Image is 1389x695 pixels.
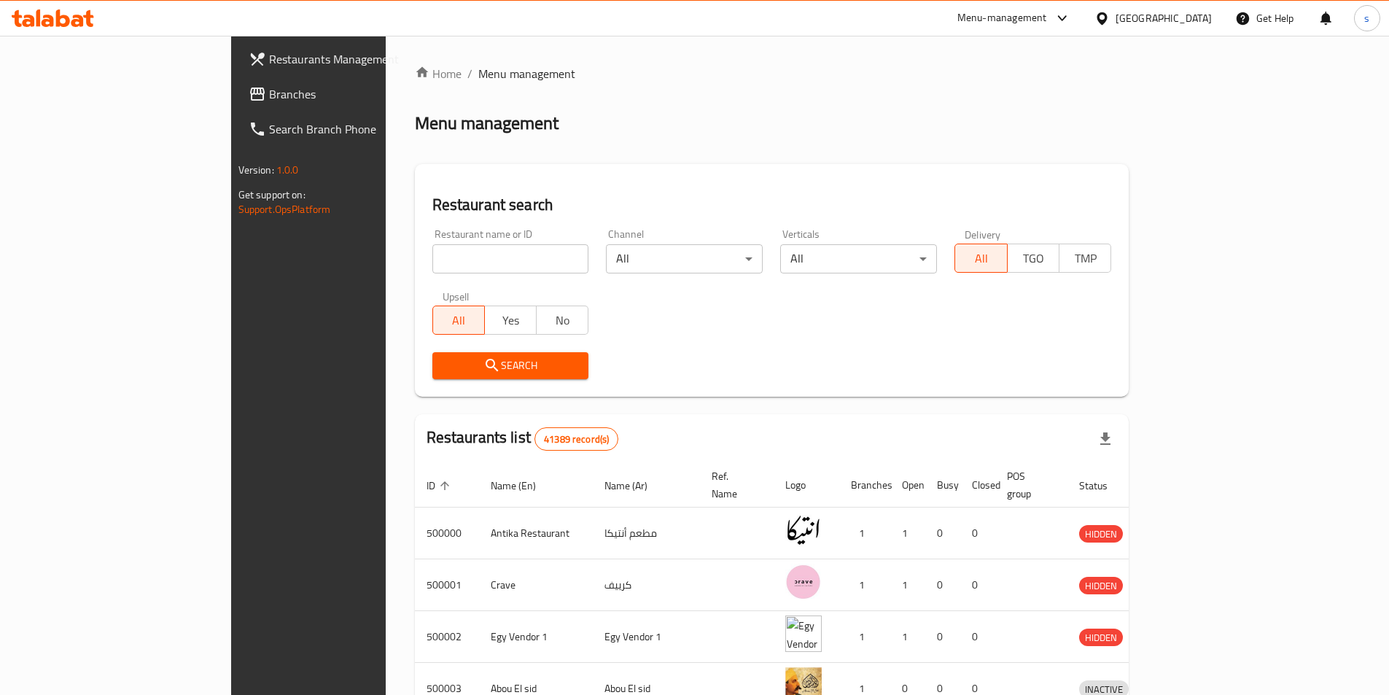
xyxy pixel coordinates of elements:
[444,357,577,375] span: Search
[593,559,700,611] td: كرييف
[415,65,1129,82] nav: breadcrumb
[238,200,331,219] a: Support.OpsPlatform
[606,244,763,273] div: All
[1364,10,1369,26] span: s
[712,467,756,502] span: Ref. Name
[961,248,1001,269] span: All
[238,160,274,179] span: Version:
[960,508,995,559] td: 0
[542,310,583,331] span: No
[479,559,593,611] td: Crave
[780,244,937,273] div: All
[479,508,593,559] td: Antika Restaurant
[839,463,890,508] th: Branches
[237,112,463,147] a: Search Branch Phone
[269,50,451,68] span: Restaurants Management
[925,508,960,559] td: 0
[1079,629,1123,646] span: HIDDEN
[439,310,479,331] span: All
[1079,525,1123,543] div: HIDDEN
[957,9,1047,27] div: Menu-management
[1088,422,1123,457] div: Export file
[415,112,559,135] h2: Menu management
[890,611,925,663] td: 1
[593,611,700,663] td: Egy Vendor 1
[785,616,822,652] img: Egy Vendor 1
[238,185,306,204] span: Get support on:
[925,559,960,611] td: 0
[479,611,593,663] td: Egy Vendor 1
[1079,578,1123,594] span: HIDDEN
[960,463,995,508] th: Closed
[925,611,960,663] td: 0
[432,194,1112,216] h2: Restaurant search
[535,432,618,446] span: 41389 record(s)
[1065,248,1105,269] span: TMP
[890,508,925,559] td: 1
[443,291,470,301] label: Upsell
[1059,244,1111,273] button: TMP
[839,611,890,663] td: 1
[839,508,890,559] td: 1
[890,463,925,508] th: Open
[432,306,485,335] button: All
[1116,10,1212,26] div: [GEOGRAPHIC_DATA]
[1079,526,1123,543] span: HIDDEN
[1007,467,1050,502] span: POS group
[237,42,463,77] a: Restaurants Management
[965,229,1001,239] label: Delivery
[774,463,839,508] th: Logo
[427,427,619,451] h2: Restaurants list
[276,160,299,179] span: 1.0.0
[432,244,589,273] input: Search for restaurant name or ID..
[785,512,822,548] img: Antika Restaurant
[890,559,925,611] td: 1
[427,477,454,494] span: ID
[536,306,588,335] button: No
[467,65,472,82] li: /
[534,427,618,451] div: Total records count
[593,508,700,559] td: مطعم أنتيكا
[604,477,666,494] span: Name (Ar)
[478,65,575,82] span: Menu management
[432,352,589,379] button: Search
[491,477,555,494] span: Name (En)
[237,77,463,112] a: Branches
[960,559,995,611] td: 0
[785,564,822,600] img: Crave
[269,85,451,103] span: Branches
[1079,577,1123,594] div: HIDDEN
[491,310,531,331] span: Yes
[1013,248,1054,269] span: TGO
[269,120,451,138] span: Search Branch Phone
[1079,477,1127,494] span: Status
[960,611,995,663] td: 0
[925,463,960,508] th: Busy
[484,306,537,335] button: Yes
[1007,244,1059,273] button: TGO
[954,244,1007,273] button: All
[839,559,890,611] td: 1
